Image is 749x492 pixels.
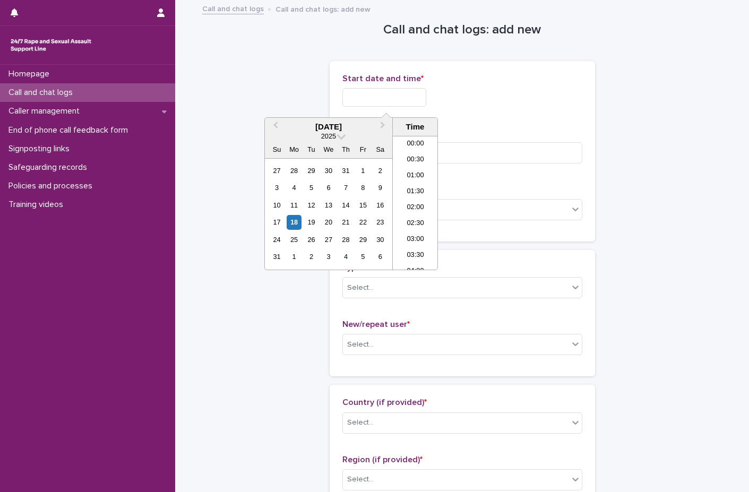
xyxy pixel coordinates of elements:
div: Choose Wednesday, August 6th, 2025 [321,180,335,195]
div: Choose Tuesday, August 19th, 2025 [304,215,318,229]
div: Choose Wednesday, August 27th, 2025 [321,232,335,247]
div: Choose Sunday, August 17th, 2025 [270,215,284,229]
div: Choose Saturday, September 6th, 2025 [373,249,388,264]
div: Choose Monday, August 18th, 2025 [287,215,301,229]
div: Choose Wednesday, July 30th, 2025 [321,163,335,178]
div: Time [395,122,435,132]
div: Choose Friday, August 8th, 2025 [356,180,370,195]
div: Choose Friday, August 15th, 2025 [356,198,370,212]
li: 03:30 [393,248,438,264]
div: Choose Monday, July 28th, 2025 [287,163,301,178]
div: Select... [347,282,374,294]
div: Choose Saturday, August 9th, 2025 [373,180,388,195]
button: Previous Month [266,119,283,136]
div: Choose Sunday, August 31st, 2025 [270,249,284,264]
div: Choose Saturday, August 23rd, 2025 [373,215,388,229]
p: Call and chat logs: add new [276,3,371,14]
div: Fr [356,142,370,157]
div: Choose Tuesday, August 26th, 2025 [304,232,318,247]
li: 01:30 [393,184,438,200]
div: Select... [347,417,374,428]
div: Choose Tuesday, September 2nd, 2025 [304,249,318,264]
div: Choose Tuesday, July 29th, 2025 [304,163,318,178]
div: Select... [347,339,374,350]
span: New/repeat user [342,320,410,329]
a: Call and chat logs [202,2,264,14]
div: Choose Monday, August 11th, 2025 [287,198,301,212]
p: Safeguarding records [4,162,96,172]
p: Caller management [4,106,88,116]
div: Sa [373,142,388,157]
div: Choose Thursday, August 28th, 2025 [339,232,353,247]
div: Choose Wednesday, August 13th, 2025 [321,198,335,212]
span: Region (if provided) [342,455,423,464]
div: Th [339,142,353,157]
li: 02:00 [393,200,438,216]
p: Call and chat logs [4,88,81,98]
li: 02:30 [393,216,438,232]
img: rhQMoQhaT3yELyF149Cw [8,34,93,56]
div: Tu [304,142,318,157]
div: Choose Saturday, August 2nd, 2025 [373,163,388,178]
p: Signposting links [4,144,78,154]
span: Country (if provided) [342,398,427,407]
button: Next Month [375,119,392,136]
li: 00:00 [393,136,438,152]
p: End of phone call feedback form [4,125,136,135]
div: We [321,142,335,157]
div: Choose Thursday, August 21st, 2025 [339,215,353,229]
div: Choose Wednesday, August 20th, 2025 [321,215,335,229]
div: Choose Friday, August 29th, 2025 [356,232,370,247]
li: 04:00 [393,264,438,280]
div: Choose Sunday, July 27th, 2025 [270,163,284,178]
div: Choose Tuesday, August 12th, 2025 [304,198,318,212]
div: Choose Monday, September 1st, 2025 [287,249,301,264]
div: Choose Friday, August 1st, 2025 [356,163,370,178]
li: 03:00 [393,232,438,248]
span: Start date and time [342,74,424,83]
div: Choose Thursday, September 4th, 2025 [339,249,353,264]
div: Su [270,142,284,157]
div: Mo [287,142,301,157]
div: Choose Thursday, July 31st, 2025 [339,163,353,178]
li: 01:00 [393,168,438,184]
li: 00:30 [393,152,438,168]
div: Choose Thursday, August 14th, 2025 [339,198,353,212]
div: Choose Sunday, August 10th, 2025 [270,198,284,212]
div: Select... [347,474,374,485]
div: Choose Wednesday, September 3rd, 2025 [321,249,335,264]
p: Homepage [4,69,58,79]
div: Choose Thursday, August 7th, 2025 [339,180,353,195]
span: 2025 [321,132,336,140]
div: Choose Sunday, August 3rd, 2025 [270,180,284,195]
div: Choose Tuesday, August 5th, 2025 [304,180,318,195]
div: Choose Friday, August 22nd, 2025 [356,215,370,229]
div: Choose Saturday, August 16th, 2025 [373,198,388,212]
div: Choose Monday, August 4th, 2025 [287,180,301,195]
div: Choose Saturday, August 30th, 2025 [373,232,388,247]
div: [DATE] [265,122,392,132]
div: month 2025-08 [268,162,389,265]
div: Choose Sunday, August 24th, 2025 [270,232,284,247]
div: Choose Friday, September 5th, 2025 [356,249,370,264]
h1: Call and chat logs: add new [330,22,595,38]
p: Policies and processes [4,181,101,191]
p: Training videos [4,200,72,210]
div: Choose Monday, August 25th, 2025 [287,232,301,247]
